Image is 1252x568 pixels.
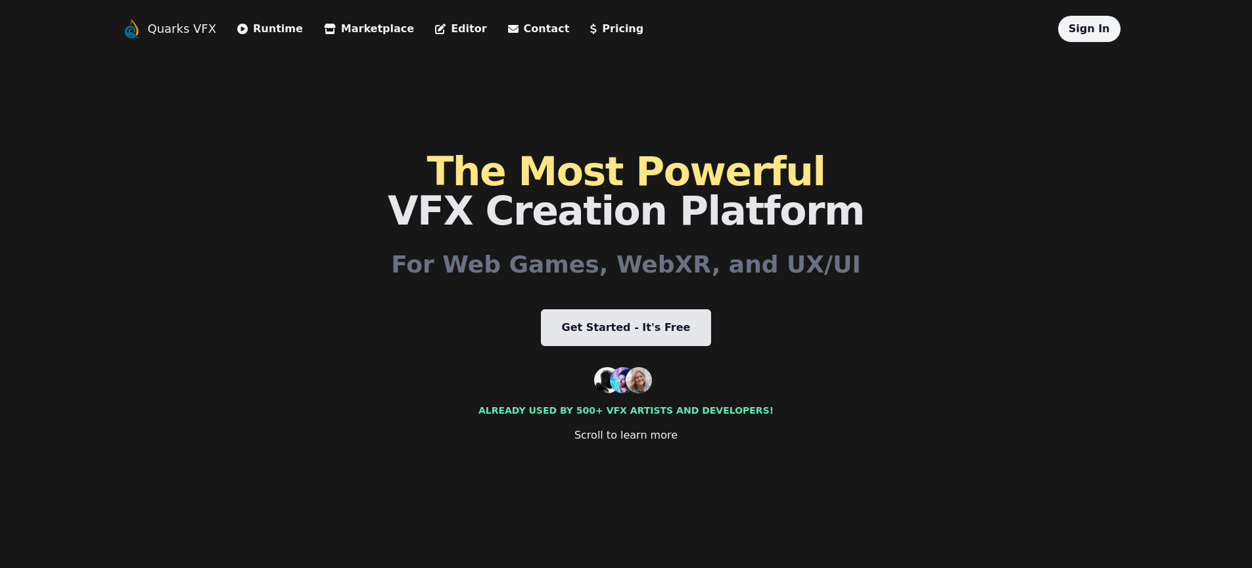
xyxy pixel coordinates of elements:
img: customer 3 [626,367,652,393]
img: customer 1 [594,367,620,393]
a: Pricing [590,21,643,37]
img: customer 2 [610,367,636,393]
a: Sign In [1069,22,1110,35]
h2: For Web Games, WebXR, and UX/UI [391,251,861,278]
a: Runtime [237,21,303,37]
a: Marketplace [324,21,414,37]
div: Already used by 500+ vfx artists and developers! [478,404,774,417]
div: Scroll to learn more [574,427,678,443]
a: Contact [508,21,570,37]
span: The Most Powerful [427,148,825,194]
a: Get Started - It's Free [541,309,712,346]
a: Editor [435,21,486,37]
h1: VFX Creation Platform [388,152,864,230]
a: Quarks VFX [148,20,217,38]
